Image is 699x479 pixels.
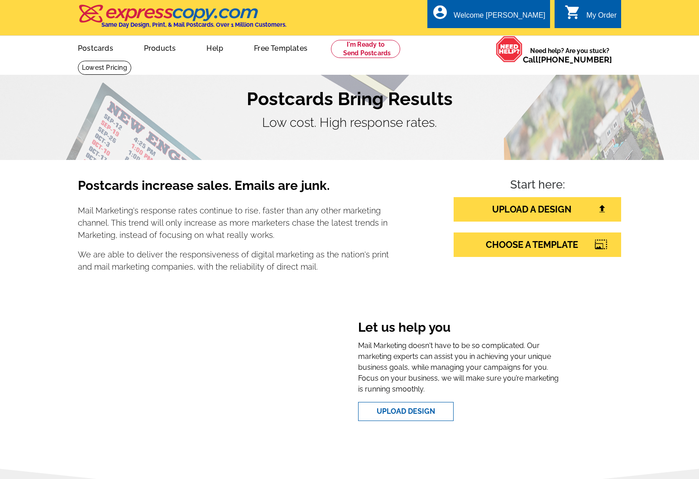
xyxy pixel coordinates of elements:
[454,11,545,24] div: Welcome [PERSON_NAME]
[454,197,621,222] a: UPLOAD A DESIGN
[129,37,191,58] a: Products
[78,88,621,110] h1: Postcards Bring Results
[139,313,331,428] iframe: Welcome To expresscopy
[454,178,621,194] h4: Start here:
[78,178,389,201] h3: Postcards increase sales. Emails are junk.
[523,55,612,64] span: Call
[78,204,389,241] p: Mail Marketing's response rates continue to rise, faster than any other marketing channel. This t...
[586,11,617,24] div: My Order
[538,55,612,64] a: [PHONE_NUMBER]
[358,402,454,421] a: Upload Design
[454,232,621,257] a: CHOOSE A TEMPLATE
[78,11,287,28] a: Same Day Design, Print, & Mail Postcards. Over 1 Million Customers.
[565,10,617,21] a: shopping_cart My Order
[358,340,560,395] p: Mail Marketing doesn't have to be so complicated. Our marketing experts can assist you in achievi...
[78,113,621,132] p: Low cost. High response rates.
[358,320,560,337] h3: Let us help you
[432,4,448,20] i: account_circle
[565,4,581,20] i: shopping_cart
[496,36,523,63] img: help
[523,46,617,64] span: Need help? Are you stuck?
[101,21,287,28] h4: Same Day Design, Print, & Mail Postcards. Over 1 Million Customers.
[239,37,322,58] a: Free Templates
[78,248,389,273] p: We are able to deliver the responsiveness of digital marketing as the nation's print and mail mar...
[192,37,238,58] a: Help
[63,37,128,58] a: Postcards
